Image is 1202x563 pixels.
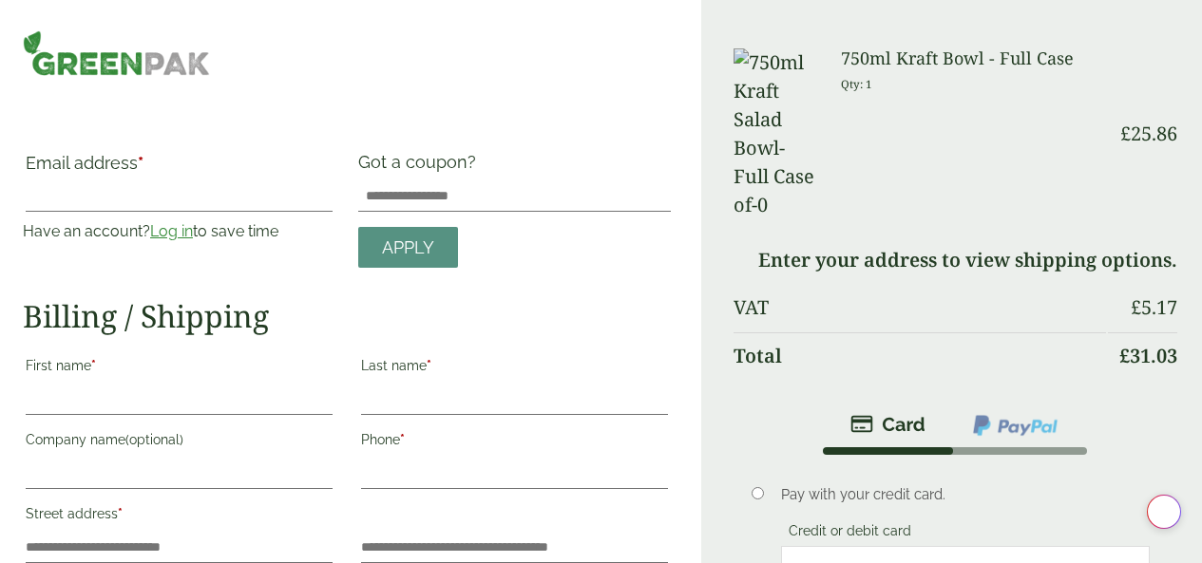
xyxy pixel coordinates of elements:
bdi: 31.03 [1119,343,1177,368]
label: Phone [361,426,668,459]
span: £ [1131,294,1141,320]
span: (optional) [125,432,183,447]
img: stripe.png [850,413,925,436]
img: GreenPak Supplies [23,30,210,76]
label: Last name [361,352,668,385]
p: Pay with your credit card. [781,484,1151,505]
abbr: required [118,506,123,521]
label: First name [26,352,333,385]
bdi: 25.86 [1120,121,1177,146]
bdi: 5.17 [1131,294,1177,320]
label: Credit or debit card [781,523,919,544]
span: Apply [382,237,434,258]
label: Street address [26,500,333,533]
p: Have an account? to save time [23,220,335,243]
label: Email address [26,155,333,181]
abbr: required [400,432,405,447]
a: Log in [150,222,193,240]
span: £ [1120,121,1131,146]
label: Got a coupon? [358,152,484,181]
h3: 750ml Kraft Bowl - Full Case [841,48,1106,69]
abbr: required [91,358,96,373]
abbr: required [138,153,143,173]
span: £ [1119,343,1130,368]
img: 750ml Kraft Salad Bowl-Full Case of-0 [734,48,818,219]
label: Company name [26,426,333,459]
small: Qty: 1 [841,77,872,91]
td: Enter your address to view shipping options. [734,237,1177,283]
a: Apply [358,227,458,268]
abbr: required [427,358,431,373]
img: ppcp-gateway.png [971,413,1059,438]
th: VAT [734,285,1106,330]
h2: Billing / Shipping [23,298,671,334]
th: Total [734,332,1106,379]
